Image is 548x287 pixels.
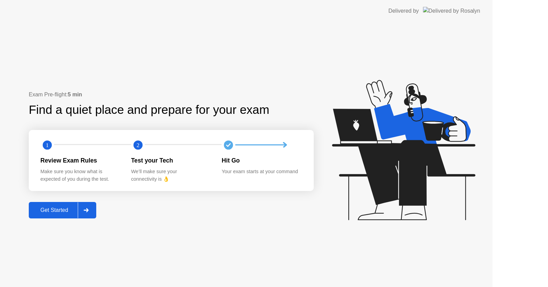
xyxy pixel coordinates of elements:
div: Exam Pre-flight: [29,91,314,99]
div: We’ll make sure your connectivity is 👌 [131,168,211,183]
div: Review Exam Rules [40,156,120,165]
div: Delivered by [388,7,419,15]
div: Your exam starts at your command [222,168,301,176]
text: 1 [46,142,49,148]
button: Get Started [29,202,96,218]
img: Delivered by Rosalyn [423,7,480,15]
b: 5 min [68,92,82,97]
div: Find a quiet place and prepare for your exam [29,101,270,119]
div: Hit Go [222,156,301,165]
div: Make sure you know what is expected of you during the test. [40,168,120,183]
text: 2 [137,142,139,148]
div: Test your Tech [131,156,211,165]
div: Get Started [31,207,78,213]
